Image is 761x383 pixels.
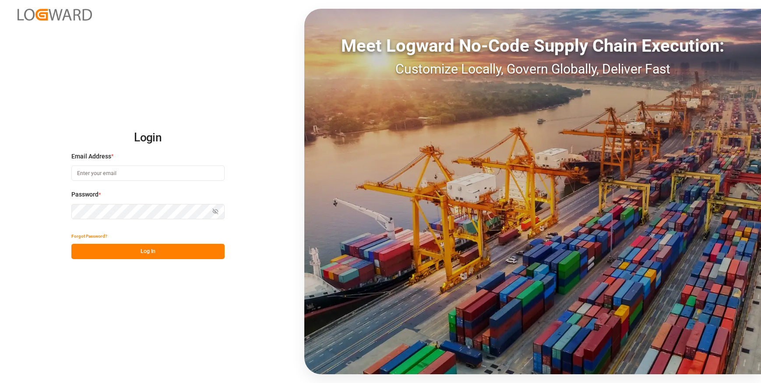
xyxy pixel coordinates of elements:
[304,59,761,79] div: Customize Locally, Govern Globally, Deliver Fast
[304,33,761,59] div: Meet Logward No-Code Supply Chain Execution:
[71,244,225,259] button: Log In
[71,228,107,244] button: Forgot Password?
[71,165,225,181] input: Enter your email
[71,124,225,152] h2: Login
[71,190,99,199] span: Password
[18,9,92,21] img: Logward_new_orange.png
[71,152,111,161] span: Email Address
